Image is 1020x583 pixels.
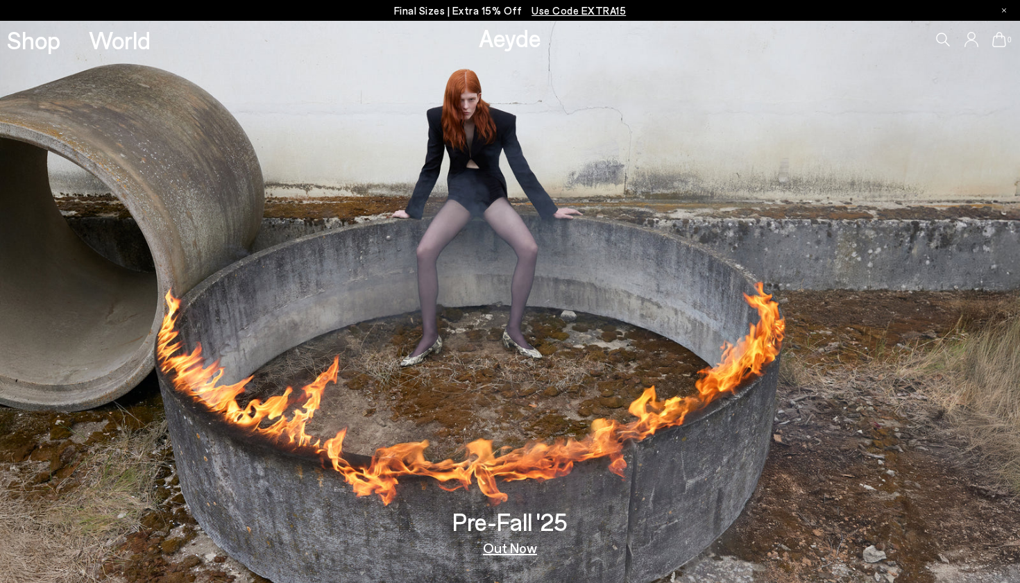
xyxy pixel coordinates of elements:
[452,509,568,534] h3: Pre-Fall '25
[483,541,537,555] a: Out Now
[394,2,627,19] p: Final Sizes | Extra 15% Off
[89,28,151,52] a: World
[7,28,60,52] a: Shop
[1006,36,1013,44] span: 0
[532,4,626,17] span: Navigate to /collections/ss25-final-sizes
[992,32,1006,47] a: 0
[479,23,541,52] a: Aeyde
